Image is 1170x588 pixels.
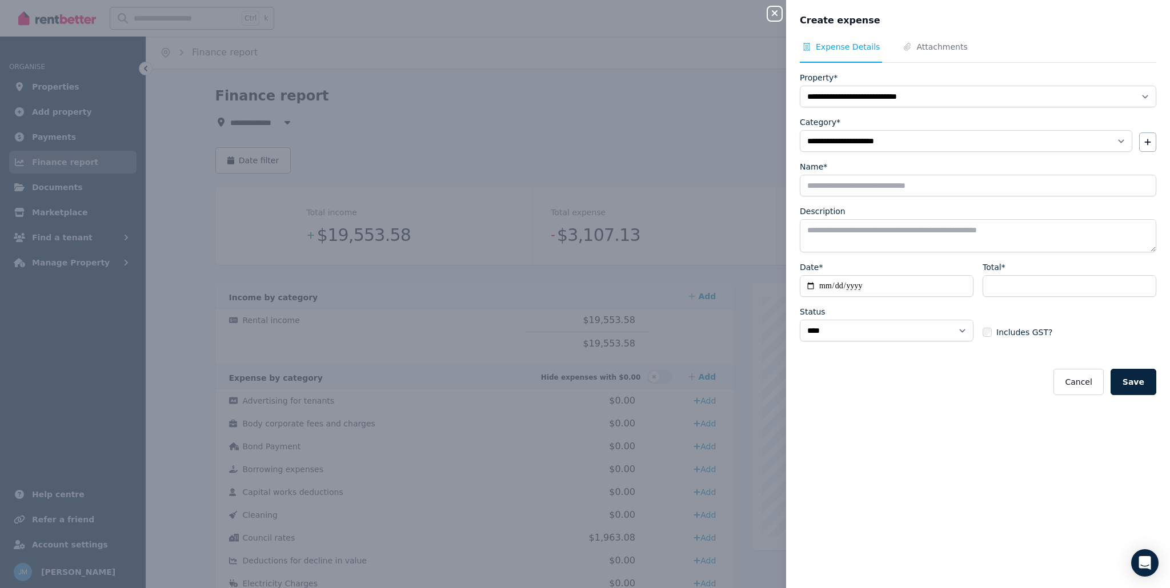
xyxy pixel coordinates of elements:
[916,41,967,53] span: Attachments
[800,41,1156,63] nav: Tabs
[983,328,992,337] input: Includes GST?
[800,306,826,317] label: Status
[1131,549,1159,577] div: Open Intercom Messenger
[1053,369,1103,395] button: Cancel
[983,261,1005,273] label: Total*
[996,327,1052,338] span: Includes GST?
[816,41,880,53] span: Expense Details
[1111,369,1156,395] button: Save
[800,161,827,172] label: Name*
[800,14,880,27] span: Create expense
[800,72,838,83] label: Property*
[800,116,840,128] label: Category*
[800,206,846,217] label: Description
[800,261,823,273] label: Date*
